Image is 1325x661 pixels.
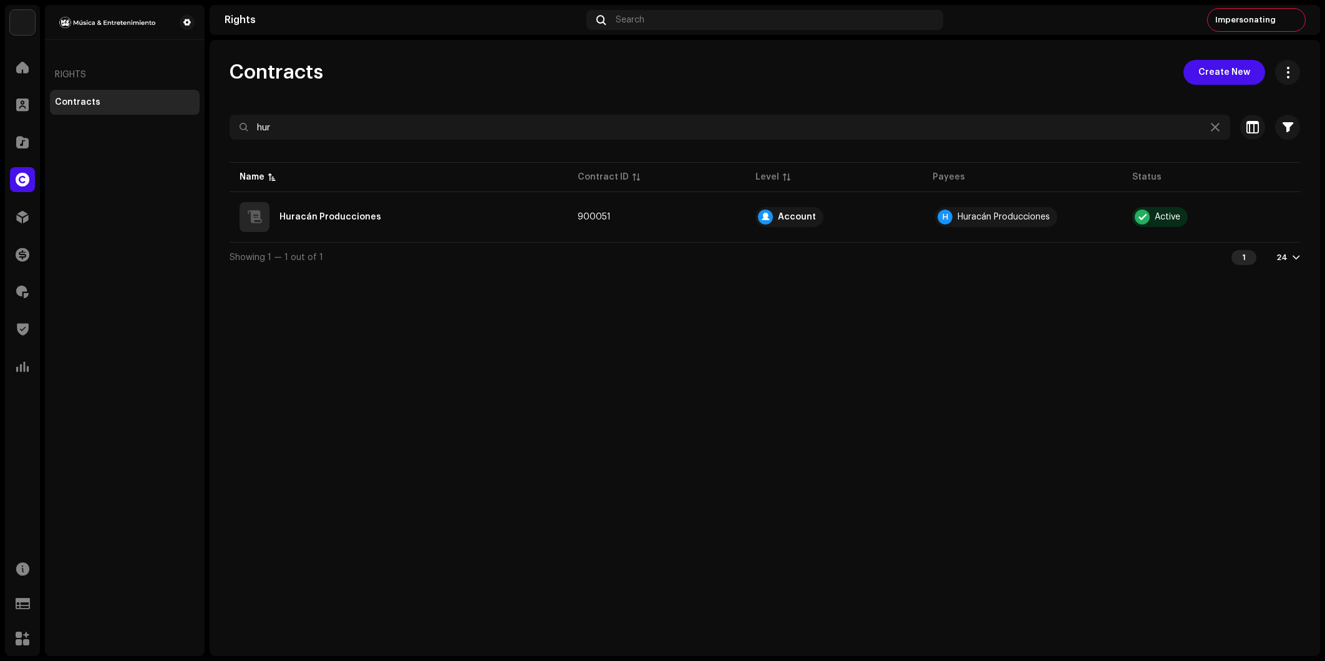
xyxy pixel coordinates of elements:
[1198,60,1250,85] span: Create New
[10,10,35,35] img: 78f3867b-a9d0-4b96-9959-d5e4a689f6cf
[55,15,160,30] img: 0c43ecd2-0fe7-4201-bfd0-35d22d5c77cb
[1276,253,1288,263] div: 24
[50,90,200,115] re-m-nav-item: Contracts
[230,115,1230,140] input: Search
[1155,213,1180,221] div: Active
[778,213,816,221] div: Account
[578,213,611,221] span: 900051
[240,171,265,183] div: Name
[1215,15,1276,25] span: Impersonating
[958,213,1050,221] div: Huracán Producciones
[578,171,629,183] div: Contract ID
[230,60,323,85] span: Contracts
[1183,60,1265,85] button: Create New
[225,15,581,25] div: Rights
[1283,10,1303,30] img: c904f273-36fb-4b92-97b0-1c77b616e906
[755,207,913,227] span: Account
[616,15,644,25] span: Search
[55,97,100,107] div: Contracts
[1231,250,1256,265] div: 1
[755,171,779,183] div: Level
[230,253,323,262] span: Showing 1 — 1 out of 1
[50,60,200,90] re-a-nav-header: Rights
[938,210,953,224] div: H
[279,213,381,221] div: Huracán Producciones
